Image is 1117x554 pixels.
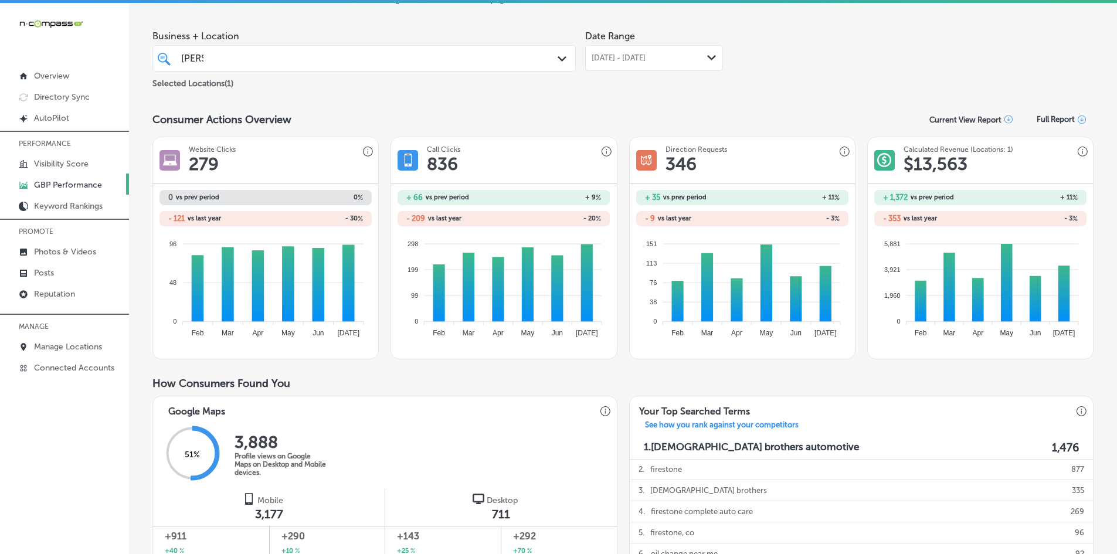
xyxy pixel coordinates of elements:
a: See how you rank against your competitors [636,420,808,433]
p: 269 [1071,501,1084,522]
span: % [834,215,840,223]
span: Full Report [1037,115,1075,124]
h2: - 353 [883,214,901,223]
p: Keyword Rankings [34,201,103,211]
tspan: 0 [173,318,176,325]
h2: 3,888 [235,433,328,452]
tspan: May [759,329,773,337]
span: +290 [281,529,374,543]
h1: 836 [427,154,458,175]
p: Photos & Videos [34,247,96,257]
span: How Consumers Found You [152,377,290,390]
span: vs last year [188,215,221,222]
span: +143 [397,529,489,543]
tspan: 96 [169,240,176,247]
h2: - 3 [980,215,1078,223]
h2: - 3 [742,215,840,223]
p: firestone complete auto care [651,501,753,522]
tspan: 0 [897,318,900,325]
tspan: Apr [253,329,264,337]
h1: 279 [189,154,219,175]
p: Selected Locations ( 1 ) [152,74,233,89]
span: vs last year [904,215,937,222]
tspan: Apr [493,329,504,337]
tspan: Jun [313,329,324,337]
tspan: 199 [408,266,418,273]
span: vs prev period [426,194,469,200]
h2: - 121 [168,214,185,223]
tspan: Feb [192,329,204,337]
tspan: 0 [653,318,657,325]
tspan: 5,881 [884,240,901,247]
span: % [596,215,601,223]
h2: - 209 [406,214,425,223]
img: 660ab0bf-5cc7-4cb8-ba1c-48b5ae0f18e60NCTV_CLogo_TV_Black_-500x88.png [19,18,83,29]
tspan: Mar [222,329,234,337]
span: vs last year [658,215,691,222]
img: logo [473,493,484,505]
tspan: [DATE] [814,329,837,337]
p: [DEMOGRAPHIC_DATA] brothers [650,480,767,501]
span: % [358,193,363,202]
tspan: 0 [415,318,419,325]
label: 1,476 [1052,441,1079,454]
tspan: Feb [671,329,684,337]
p: 335 [1072,480,1084,501]
span: vs last year [428,215,461,222]
h2: + 11 [980,193,1078,202]
span: 711 [492,507,510,521]
p: 4 . [639,501,645,522]
h1: $ 13,563 [904,154,967,175]
tspan: 298 [408,240,418,247]
h3: Your Top Searched Terms [630,396,759,420]
p: Overview [34,71,69,81]
tspan: [DATE] [338,329,360,337]
label: Date Range [585,30,635,42]
span: [DATE] - [DATE] [592,53,646,63]
span: % [1072,193,1078,202]
p: 2 . [639,459,644,480]
span: % [358,215,363,223]
h2: - 20 [504,215,601,223]
h3: Calculated Revenue (Locations: 1) [904,145,1013,154]
p: 5 . [639,522,644,543]
h2: - 30 [266,215,363,223]
span: Business + Location [152,30,576,42]
h2: + 9 [504,193,601,202]
tspan: 113 [646,260,657,267]
span: Desktop [487,495,518,505]
h1: 346 [666,154,697,175]
tspan: Mar [701,329,713,337]
span: Consumer Actions Overview [152,113,291,126]
span: vs prev period [663,194,707,200]
tspan: 76 [650,279,657,286]
p: AutoPilot [34,113,69,123]
p: Posts [34,268,54,278]
span: 51 % [185,450,200,460]
tspan: May [1000,329,1013,337]
p: Connected Accounts [34,363,114,373]
p: firestone [650,459,682,480]
span: % [1072,215,1078,223]
tspan: Feb [433,329,446,337]
tspan: Jun [1030,329,1041,337]
tspan: Feb [915,329,927,337]
tspan: 38 [650,298,657,305]
tspan: Apr [972,329,983,337]
tspan: 1,960 [884,292,901,299]
h2: + 11 [742,193,840,202]
h3: Website Clicks [189,145,236,154]
h2: 0 [168,193,173,202]
h2: + 66 [406,193,423,202]
span: % [834,193,840,202]
h3: Call Clicks [427,145,460,154]
tspan: [DATE] [1053,329,1075,337]
p: 877 [1071,459,1084,480]
p: firestone, co [650,522,694,543]
tspan: 99 [412,292,419,299]
tspan: Jun [790,329,801,337]
h3: Direction Requests [666,145,727,154]
span: Mobile [257,495,283,505]
h2: 0 [266,193,363,202]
